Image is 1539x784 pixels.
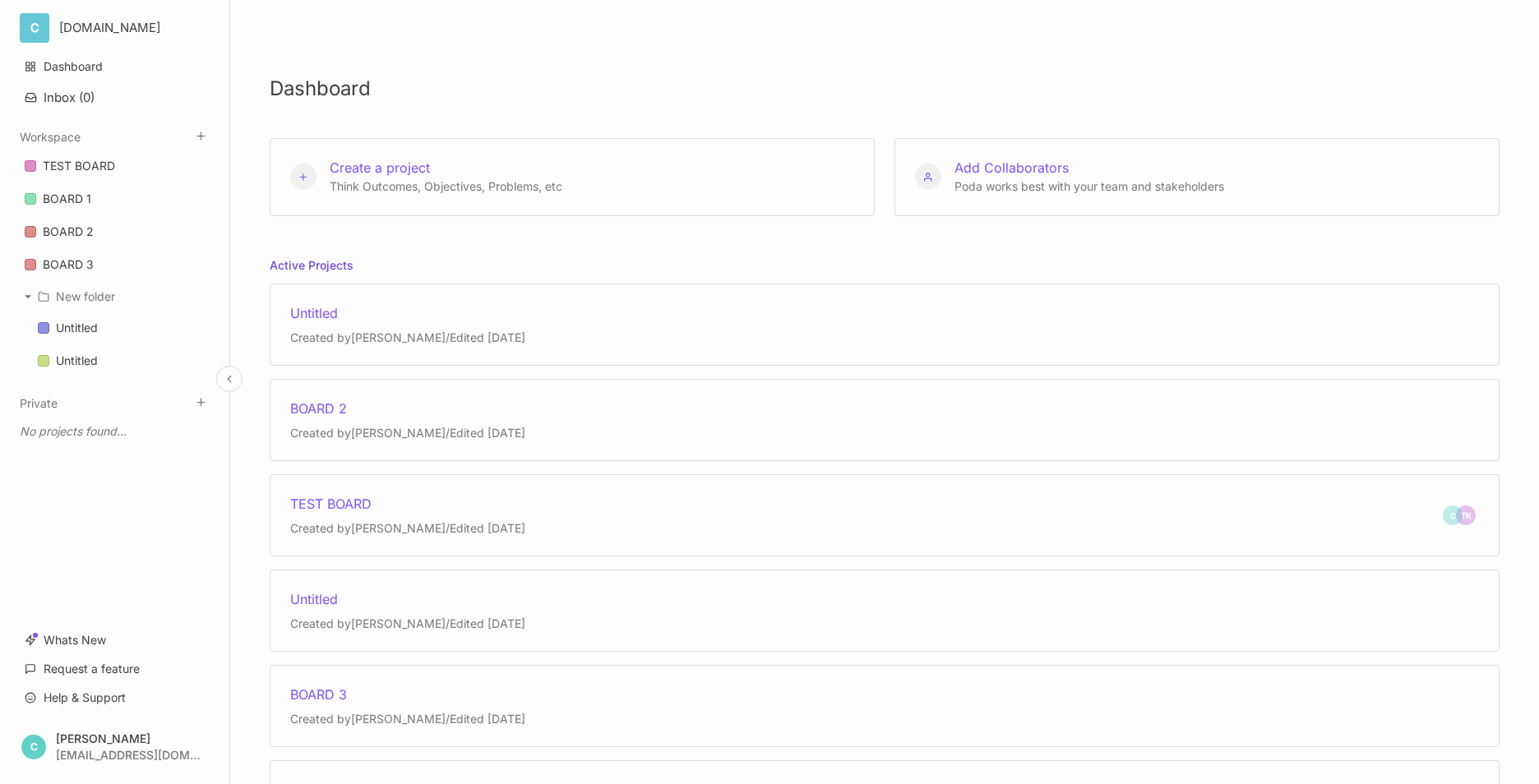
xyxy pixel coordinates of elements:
[290,425,525,441] div: Created by [PERSON_NAME] / Edited [DATE]
[15,722,215,771] button: C[PERSON_NAME][EMAIL_ADDRESS][DOMAIN_NAME]
[28,345,215,376] a: Untitled
[270,665,1500,747] a: BOARD 3Created by[PERSON_NAME]/Edited [DATE]
[15,249,215,281] div: BOARD 3
[15,682,215,713] a: Help & Support
[43,189,91,209] div: BOARD 1
[56,732,201,745] div: [PERSON_NAME]
[290,304,525,322] div: Untitled
[56,351,98,371] div: Untitled
[270,379,1500,461] a: BOARD 2Created by[PERSON_NAME]/Edited [DATE]
[15,183,215,214] a: BOARD 1
[290,520,525,537] div: Created by [PERSON_NAME] / Edited [DATE]
[15,216,215,248] div: BOARD 2
[28,312,215,344] div: Untitled
[43,156,115,176] div: TEST BOARD
[15,150,215,182] a: TEST BOARD
[290,495,525,513] div: TEST BOARD
[15,417,215,446] div: No projects found...
[21,735,46,759] div: C
[15,83,215,112] button: Inbox (0)
[15,145,215,383] div: Workspace
[270,284,1500,366] a: UntitledCreated by[PERSON_NAME]/Edited [DATE]
[290,399,525,417] div: BOARD 2
[20,396,58,410] button: Private
[15,653,215,685] a: Request a feature
[270,79,1500,99] h1: Dashboard
[15,183,215,215] div: BOARD 1
[1456,505,1476,525] div: TK
[270,138,875,216] button: Create a project Think Outcomes, Objectives, Problems, etc
[43,222,94,242] div: BOARD 2
[56,749,201,761] div: [EMAIL_ADDRESS][DOMAIN_NAME]
[56,287,115,307] div: New folder
[270,256,354,285] h5: Active Projects
[330,179,562,193] span: Think Outcomes, Objectives, Problems, etc
[28,312,215,344] a: Untitled
[330,159,430,176] span: Create a project
[20,13,210,43] button: C[DOMAIN_NAME]
[20,130,81,144] button: Workspace
[290,590,525,608] div: Untitled
[15,282,215,311] div: New folder
[270,474,1500,556] a: TKCTEST BOARDCreated by[PERSON_NAME]/Edited [DATE]
[43,255,94,274] div: BOARD 3
[290,685,525,703] div: BOARD 3
[15,625,215,656] a: Whats New
[270,570,1500,652] a: UntitledCreated by[PERSON_NAME]/Edited [DATE]
[290,616,525,632] div: Created by [PERSON_NAME] / Edited [DATE]
[290,330,525,346] div: Created by [PERSON_NAME] / Edited [DATE]
[20,13,49,43] div: C
[954,159,1069,176] span: Add Collaborators
[15,51,215,82] a: Dashboard
[56,318,98,338] div: Untitled
[15,249,215,280] a: BOARD 3
[15,412,215,451] div: Private
[290,711,525,727] div: Created by [PERSON_NAME] / Edited [DATE]
[1443,505,1463,525] div: C
[894,138,1500,216] button: Add Collaborators Poda works best with your team and stakeholders
[59,21,183,35] div: [DOMAIN_NAME]
[15,216,215,247] a: BOARD 2
[954,179,1224,193] span: Poda works best with your team and stakeholders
